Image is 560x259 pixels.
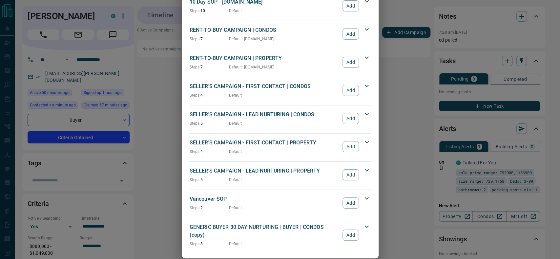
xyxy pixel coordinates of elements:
p: 5 [190,120,229,126]
p: Default [229,177,242,183]
div: GENERIC BUYER 30 DAY NURTURING | BUYER | CONDOS (copy)Steps:8DefaultAdd [190,222,371,248]
span: Steps: [190,177,201,182]
p: SELLER'S CAMPAIGN - LEAD NURTURING | CONDOS [190,111,340,119]
p: Default [229,149,242,155]
p: Vancouver SOP [190,195,340,203]
span: Steps: [190,206,201,210]
button: Add [342,57,359,68]
span: Steps: [190,9,201,13]
span: Steps: [190,37,201,41]
p: Default [229,241,242,247]
p: Default : [DOMAIN_NAME] [229,64,275,70]
button: Add [342,141,359,152]
span: Steps: [190,242,201,246]
p: SELLER'S CAMPAIGN - FIRST CONTACT | CONDOS [190,83,340,90]
button: Add [342,197,359,209]
div: SELLER'S CAMPAIGN - LEAD NURTURING | CONDOSSteps:5DefaultAdd [190,109,371,128]
div: SELLER'S CAMPAIGN - FIRST CONTACT | PROPERTYSteps:4DefaultAdd [190,138,371,156]
p: Default [229,120,242,126]
button: Add [342,113,359,124]
p: 8 [190,241,229,247]
span: Steps: [190,65,201,69]
p: 7 [190,64,229,70]
button: Add [342,85,359,96]
button: Add [342,0,359,11]
button: Add [342,28,359,40]
p: SELLER'S CAMPAIGN - LEAD NURTURING | PROPERTY [190,167,340,175]
p: RENT-TO-BUY CAMPAIGN | PROPERTY [190,54,340,62]
span: Steps: [190,121,201,126]
button: Add [342,169,359,180]
p: SELLER'S CAMPAIGN - FIRST CONTACT | PROPERTY [190,139,340,147]
div: SELLER'S CAMPAIGN - FIRST CONTACT | CONDOSSteps:4DefaultAdd [190,81,371,100]
p: Default [229,92,242,98]
p: 5 [190,177,229,183]
p: 4 [190,92,229,98]
div: RENT-TO-BUY CAMPAIGN | CONDOSSteps:7Default: [DOMAIN_NAME]Add [190,25,371,43]
span: Steps: [190,93,201,98]
p: 10 [190,8,229,14]
p: 4 [190,149,229,155]
p: Default [229,205,242,211]
p: GENERIC BUYER 30 DAY NURTURING | BUYER | CONDOS (copy) [190,223,340,239]
div: SELLER'S CAMPAIGN - LEAD NURTURING | PROPERTYSteps:5DefaultAdd [190,166,371,184]
span: Steps: [190,149,201,154]
p: Default [229,8,242,14]
p: RENT-TO-BUY CAMPAIGN | CONDOS [190,26,340,34]
div: RENT-TO-BUY CAMPAIGN | PROPERTYSteps:7Default: [DOMAIN_NAME]Add [190,53,371,71]
p: Default : [DOMAIN_NAME] [229,36,275,42]
p: 2 [190,205,229,211]
div: Vancouver SOPSteps:2DefaultAdd [190,194,371,212]
button: Add [342,230,359,241]
p: 7 [190,36,229,42]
